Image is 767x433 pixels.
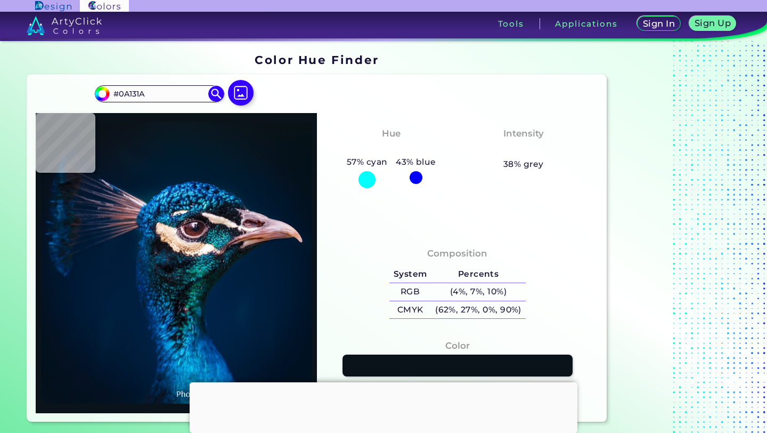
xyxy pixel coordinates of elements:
[691,17,734,31] a: Sign Up
[255,52,379,68] h1: Color Hue Finder
[361,143,421,156] h3: Cyan-Blue
[27,16,102,35] img: logo_artyclick_colors_white.svg
[611,50,744,426] iframe: Advertisement
[499,143,549,156] h3: Medium
[644,20,674,28] h5: Sign In
[696,19,729,27] h5: Sign Up
[555,20,617,28] h3: Applications
[41,118,312,408] img: img_pavlin.jpg
[498,20,524,28] h3: Tools
[503,126,544,141] h4: Intensity
[190,382,577,430] iframe: Advertisement
[389,301,431,319] h5: CMYK
[437,380,478,392] h3: #0A131A
[208,86,224,102] img: icon search
[382,126,401,141] h4: Hue
[391,155,440,169] h5: 43% blue
[35,1,71,11] img: ArtyClick Design logo
[389,283,431,301] h5: RGB
[228,80,254,106] img: icon picture
[431,283,525,301] h5: (4%, 7%, 10%)
[431,301,525,319] h5: (62%, 27%, 0%, 90%)
[427,246,487,261] h4: Composition
[389,266,431,283] h5: System
[342,155,391,169] h5: 57% cyan
[503,157,544,171] h5: 38% grey
[445,338,470,354] h4: Color
[110,86,209,101] input: type color..
[431,266,525,283] h5: Percents
[639,17,679,31] a: Sign In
